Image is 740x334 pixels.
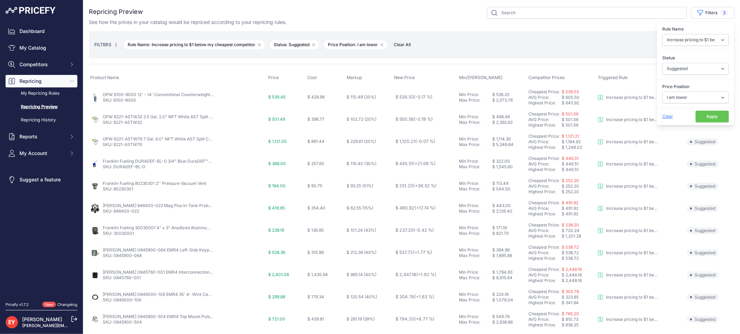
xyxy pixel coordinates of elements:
[414,316,435,322] span: (+8.77 %)
[598,250,658,256] a: Increase pricing to $1 below my cheapest competitor
[487,7,687,19] input: Search
[687,227,719,234] span: Suggested
[598,117,658,122] a: Increase pricing to $1 below my cheapest competitor
[103,92,241,97] a: OPW 6100-8000 12' - 14' Conventional Counterweight Hose Retractor
[415,139,435,144] span: (-0.07 %)
[492,208,526,214] div: $ 2,126.40
[562,272,595,278] div: $ 2,448.16
[307,228,324,233] span: $ 136.95
[459,164,492,170] div: Max Price:
[307,139,324,144] span: $ 891.44
[89,19,287,26] p: See how the prices in your catalog would be repriced according to your repricing rules.
[6,75,77,87] button: Repricing
[606,117,658,122] p: Increase pricing to $1 below my cheapest competitor
[268,228,284,233] span: $ 238.19
[268,294,285,299] span: $ 299.88
[528,189,556,194] a: Highest Price:
[528,272,562,278] div: AVG Price:
[562,289,579,294] span: $ 305.76
[307,117,324,122] span: $ 398.77
[459,231,492,236] div: Max Price:
[606,228,658,233] p: Increase pricing to $1 below my cheapest competitor
[6,87,77,100] a: My Repricing Rules
[492,181,526,186] div: $ 113.44
[562,211,578,216] span: $ 491.92
[395,294,434,299] span: $ 304.76
[562,256,579,261] span: $ 538.72
[103,120,142,125] a: SKU: 6221-ASTW32
[414,294,434,299] span: (+1.63 %)
[598,294,658,300] a: Increase pricing to $1 below my cheapest competitor
[562,89,579,94] span: $ 539.53
[528,228,562,233] div: AVG Price:
[123,40,265,50] span: Rule Name: Increase pricing to $1 below my cheapest competitor
[347,272,376,277] span: $ 965.14 (40%)
[606,317,658,322] p: Increase pricing to $1 below my cheapest competitor
[492,92,526,97] div: $ 536.20
[528,267,560,272] a: Cheapest Price:
[6,58,77,71] button: Competitors
[459,92,492,97] div: Min Price:
[720,9,729,16] span: 3
[492,269,526,275] div: $ 1,794.93
[459,225,492,231] div: Min Price:
[268,94,286,100] span: $ 539.45
[19,78,65,85] span: Repricing
[606,206,658,211] p: Increase pricing to $1 below my cheapest competitor
[19,61,65,68] span: Competitors
[562,122,578,128] span: $ 501.56
[562,167,579,172] span: $ 446.51
[562,245,579,250] a: $ 538.72
[562,139,595,145] div: $ 1,184.62
[390,41,414,48] span: Clear All
[606,272,658,278] p: Increase pricing to $1 below my cheapest competitor
[268,272,289,277] span: $ 2,401.08
[307,272,328,277] span: $ 1,435.94
[347,316,375,322] span: $ 281.19 (39%)
[307,94,325,100] span: $ 428.96
[269,40,320,50] span: Status: Suggested
[528,206,562,211] div: AVG Price:
[347,228,376,233] span: $ 101.24 (43%)
[528,156,560,161] a: Cheapest Price:
[492,97,526,103] div: $ 2,573.76
[103,164,145,169] a: SKU: DURADEF-BL-O
[606,250,658,256] p: Increase pricing to $1 below my cheapest competitor
[347,75,362,80] span: Markup
[413,250,432,255] span: (+1.77 %)
[528,250,562,256] div: AVG Price:
[606,161,658,167] p: Increase pricing to $1 below my cheapest competitor
[42,302,56,308] span: New
[6,101,77,113] a: Repricing Preview
[662,83,729,90] label: Price Position
[347,139,376,144] span: $ 229.61 (20%)
[492,314,526,319] div: $ 549.76
[414,228,434,233] span: (-0.42 %)
[395,139,435,144] span: $ 1,120.21
[662,26,729,33] label: Rule Name
[307,183,322,188] span: $ 90.75
[395,183,437,188] span: $ 251.20
[459,247,492,253] div: Min Price:
[696,111,729,122] button: Apply
[528,300,556,305] a: Highest Price:
[103,181,206,186] a: Franklin Fueling 80230301 2'' Pressure Vacuum Vent
[598,206,658,211] a: Increase pricing to $1 below my cheapest competitor
[562,161,595,167] div: $ 446.51
[562,95,595,100] div: $ 605.50
[562,156,579,161] a: $ 446.51
[562,300,579,305] span: $ 341.94
[528,294,562,300] div: AVG Price:
[268,117,285,122] span: $ 501.49
[562,322,579,327] span: $ 836.25
[492,186,526,192] div: $ 544.50
[598,183,658,189] a: Increase pricing to $1 below my cheapest competitor
[103,269,218,275] a: [PERSON_NAME] 0845760-001 EMR4 Interconnection Box
[562,111,578,117] a: $ 501.56
[687,183,719,190] span: Suggested
[19,150,65,157] span: My Account
[414,117,433,122] span: (-0.19 %)
[414,94,433,100] span: (-0.17 %)
[6,147,77,160] button: My Account
[459,97,492,103] div: Max Price:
